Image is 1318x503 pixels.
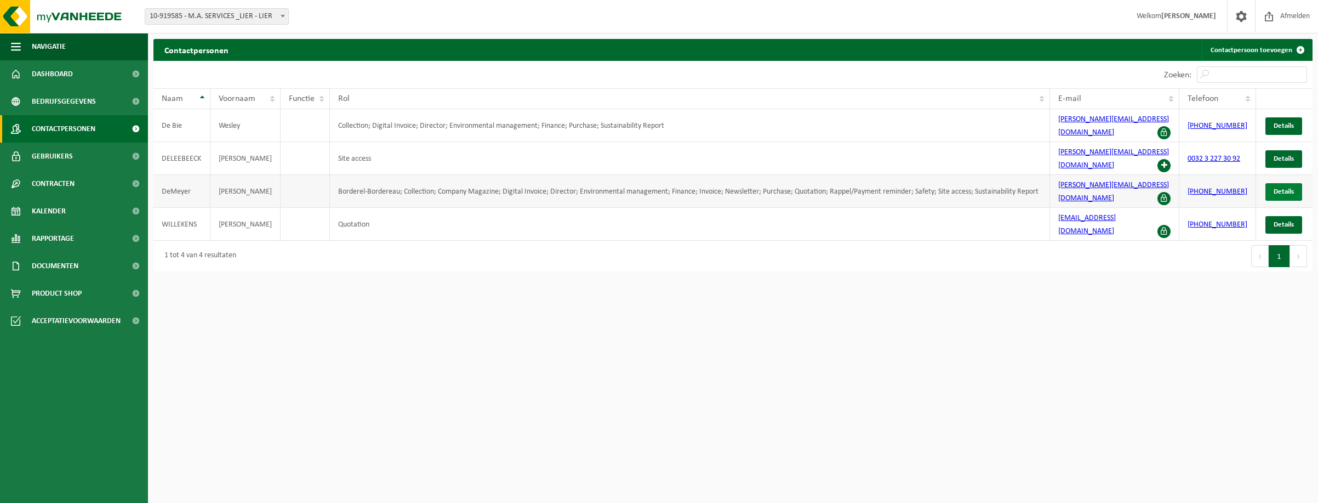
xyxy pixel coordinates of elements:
[1274,155,1294,162] span: Details
[1188,155,1240,163] a: 0032 3 227 30 92
[32,225,74,252] span: Rapportage
[32,280,82,307] span: Product Shop
[210,175,281,208] td: [PERSON_NAME]
[330,142,1050,175] td: Site access
[330,109,1050,142] td: Collection; Digital Invoice; Director; Environmental management; Finance; Purchase; Sustainabilit...
[1058,181,1169,202] a: [PERSON_NAME][EMAIL_ADDRESS][DOMAIN_NAME]
[289,94,315,103] span: Functie
[1058,94,1081,103] span: E-mail
[330,175,1050,208] td: Borderel-Bordereau; Collection; Company Magazine; Digital Invoice; Director; Environmental manage...
[1188,122,1247,130] a: [PHONE_NUMBER]
[219,94,255,103] span: Voornaam
[1058,148,1169,169] a: [PERSON_NAME][EMAIL_ADDRESS][DOMAIN_NAME]
[32,307,121,335] span: Acceptatievoorwaarden
[153,39,239,60] h2: Contactpersonen
[338,94,350,103] span: Rol
[1265,117,1302,135] a: Details
[1188,94,1218,103] span: Telefoon
[1058,115,1169,137] a: [PERSON_NAME][EMAIL_ADDRESS][DOMAIN_NAME]
[1164,71,1191,80] label: Zoeken:
[145,8,289,25] span: 10-919585 - M.A. SERVICES _LIER - LIER
[32,170,75,197] span: Contracten
[159,246,236,266] div: 1 tot 4 van 4 resultaten
[1269,245,1290,267] button: 1
[1274,188,1294,195] span: Details
[153,208,210,241] td: WILLEKENS
[1251,245,1269,267] button: Previous
[32,197,66,225] span: Kalender
[1290,245,1307,267] button: Next
[32,88,96,115] span: Bedrijfsgegevens
[32,252,78,280] span: Documenten
[1274,122,1294,129] span: Details
[1161,12,1216,20] strong: [PERSON_NAME]
[153,109,210,142] td: De Bie
[1265,183,1302,201] a: Details
[162,94,183,103] span: Naam
[1265,216,1302,234] a: Details
[32,60,73,88] span: Dashboard
[153,175,210,208] td: DeMeyer
[210,109,281,142] td: Wesley
[1265,150,1302,168] a: Details
[32,33,66,60] span: Navigatie
[1058,214,1116,235] a: [EMAIL_ADDRESS][DOMAIN_NAME]
[1202,39,1311,61] a: Contactpersoon toevoegen
[32,143,73,170] span: Gebruikers
[1274,221,1294,228] span: Details
[210,142,281,175] td: [PERSON_NAME]
[32,115,95,143] span: Contactpersonen
[330,208,1050,241] td: Quotation
[1188,188,1247,196] a: [PHONE_NUMBER]
[1188,221,1247,229] a: [PHONE_NUMBER]
[210,208,281,241] td: [PERSON_NAME]
[153,142,210,175] td: DELEEBEECK
[145,9,288,24] span: 10-919585 - M.A. SERVICES _LIER - LIER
